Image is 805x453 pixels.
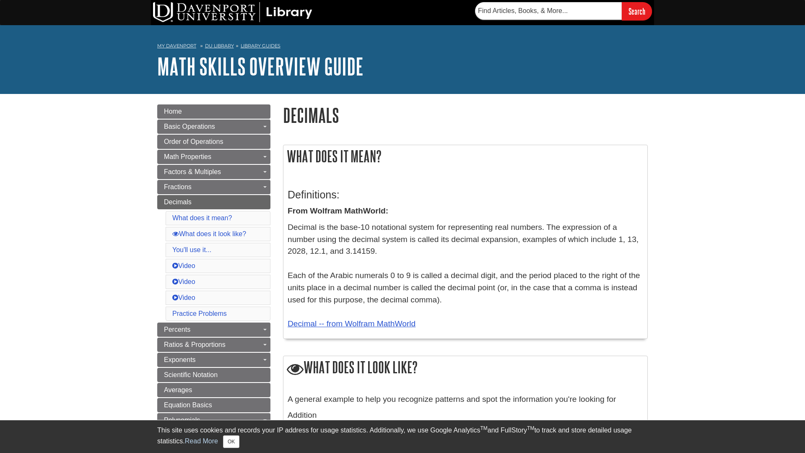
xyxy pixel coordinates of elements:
[288,189,643,201] h3: Definitions:
[172,214,232,221] a: What does it mean?
[157,165,270,179] a: Factors & Multiples
[205,43,234,49] a: DU Library
[475,2,652,20] form: Searches DU Library's articles, books, and more
[157,135,270,149] a: Order of Operations
[157,120,270,134] a: Basic Operations
[157,425,648,448] div: This site uses cookies and records your IP address for usage statistics. Additionally, we use Goo...
[157,195,270,209] a: Decimals
[157,368,270,382] a: Scientific Notation
[164,108,182,115] span: Home
[172,230,246,237] a: What does it look like?
[164,183,192,190] span: Fractions
[164,326,190,333] span: Percents
[288,206,388,215] strong: From Wolfram MathWorld:
[164,138,223,145] span: Order of Operations
[164,123,215,130] span: Basic Operations
[172,310,227,317] a: Practice Problems
[241,43,280,49] a: Library Guides
[475,2,622,20] input: Find Articles, Books, & More...
[223,435,239,448] button: Close
[157,413,270,427] a: Polynomials
[164,198,192,206] span: Decimals
[164,401,212,409] span: Equation Basics
[157,42,196,49] a: My Davenport
[157,338,270,352] a: Ratios & Proportions
[157,150,270,164] a: Math Properties
[527,425,534,431] sup: TM
[172,246,211,253] a: You'll use it...
[288,319,415,328] a: Decimal -- from Wolfram MathWorld
[288,221,643,330] p: Decimal is the base-10 notational system for representing real numbers. The expression of a numbe...
[164,168,221,175] span: Factors & Multiples
[164,417,200,424] span: Polynomials
[164,371,218,378] span: Scientific Notation
[283,145,647,167] h2: What does it mean?
[157,180,270,194] a: Fractions
[157,40,648,54] nav: breadcrumb
[157,398,270,412] a: Equation Basics
[480,425,487,431] sup: TM
[153,2,312,22] img: DU Library
[172,262,195,269] a: Video
[157,53,364,79] a: Math Skills Overview Guide
[164,341,226,348] span: Ratios & Proportions
[164,356,196,363] span: Exponents
[288,393,643,406] p: A general example to help you recognize patterns and spot the information you're looking for
[157,353,270,367] a: Exponents
[157,323,270,337] a: Percents
[172,294,195,301] a: Video
[164,386,192,393] span: Averages
[157,104,270,119] a: Home
[622,2,652,20] input: Search
[185,437,218,445] a: Read More
[157,383,270,397] a: Averages
[283,104,648,126] h1: Decimals
[164,153,211,160] span: Math Properties
[172,278,195,285] a: Video
[283,356,647,380] h2: What does it look like?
